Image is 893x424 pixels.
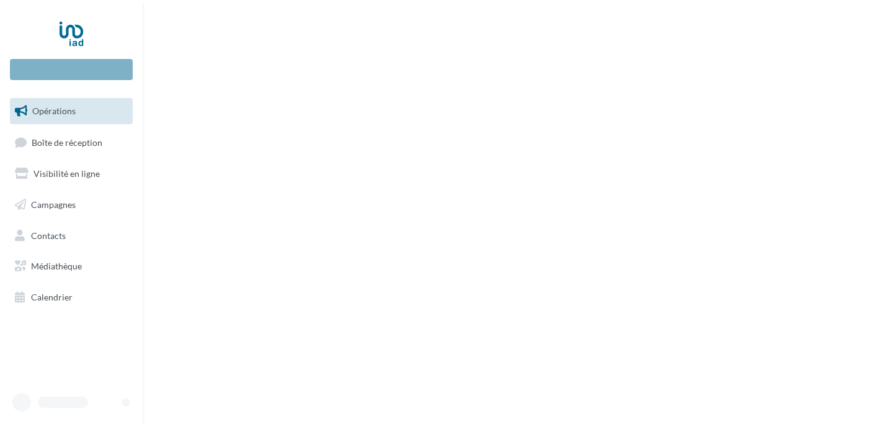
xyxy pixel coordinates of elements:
a: Campagnes [7,192,135,218]
a: Calendrier [7,284,135,310]
a: Boîte de réception [7,129,135,156]
span: Boîte de réception [32,137,102,147]
a: Opérations [7,98,135,124]
a: Médiathèque [7,253,135,279]
span: Calendrier [31,292,73,302]
div: Nouvelle campagne [10,59,133,80]
a: Contacts [7,223,135,249]
span: Médiathèque [31,261,82,271]
span: Campagnes [31,199,76,210]
span: Visibilité en ligne [33,168,100,179]
a: Visibilité en ligne [7,161,135,187]
span: Opérations [32,106,76,116]
span: Contacts [31,230,66,240]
